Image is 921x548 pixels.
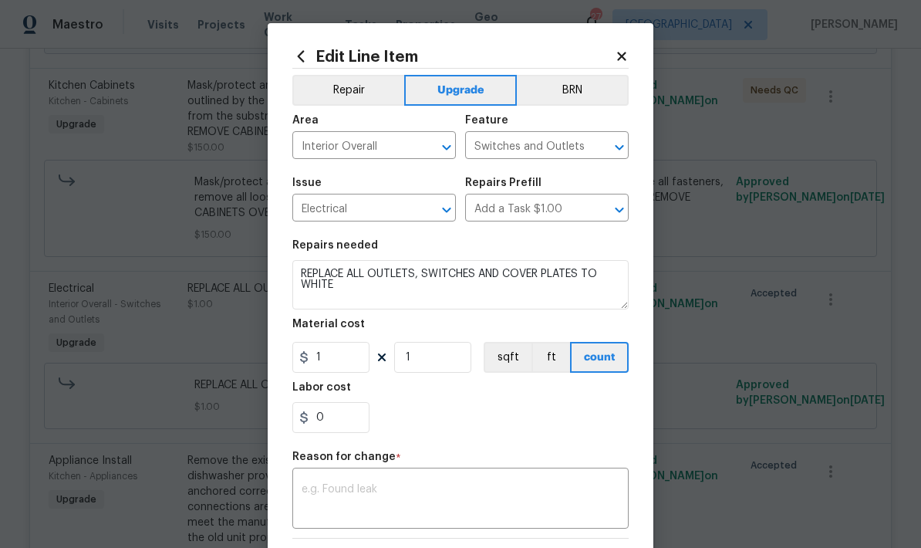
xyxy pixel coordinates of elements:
[292,260,629,310] textarea: REPLACE ALL OUTLETS, SWITCHES AND COVER PLATES TO WHITE
[609,199,630,221] button: Open
[292,240,378,251] h5: Repairs needed
[465,115,508,126] h5: Feature
[292,382,351,393] h5: Labor cost
[292,319,365,330] h5: Material cost
[570,342,629,373] button: count
[484,342,531,373] button: sqft
[436,199,457,221] button: Open
[609,137,630,158] button: Open
[531,342,570,373] button: ft
[517,75,629,106] button: BRN
[436,137,457,158] button: Open
[292,48,615,65] h2: Edit Line Item
[292,178,322,188] h5: Issue
[404,75,518,106] button: Upgrade
[465,178,541,188] h5: Repairs Prefill
[292,115,319,126] h5: Area
[292,75,404,106] button: Repair
[292,452,396,462] h5: Reason for change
